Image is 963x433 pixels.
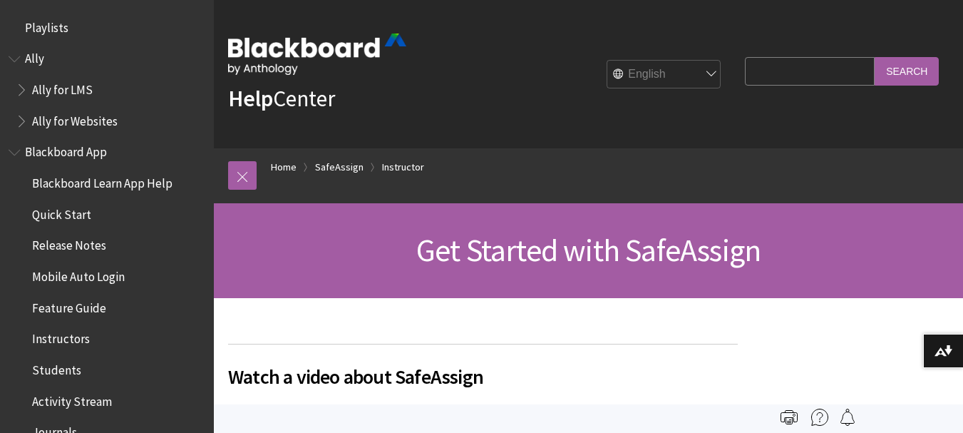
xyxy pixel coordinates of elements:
img: Blackboard by Anthology [228,34,406,75]
span: Students [32,358,81,377]
span: Quick Start [32,203,91,222]
span: Playlists [25,16,68,35]
nav: Book outline for Anthology Ally Help [9,47,205,133]
img: Follow this page [839,409,856,426]
select: Site Language Selector [607,61,721,89]
span: Ally [25,47,44,66]
nav: Book outline for Playlists [9,16,205,40]
span: Ally for Websites [32,109,118,128]
a: SafeAssign [315,158,364,176]
input: Search [875,57,939,85]
span: Activity Stream [32,389,112,409]
span: Feature Guide [32,296,106,315]
span: Mobile Auto Login [32,265,125,284]
a: Home [271,158,297,176]
img: Print [781,409,798,426]
span: Instructors [32,327,90,347]
span: Blackboard App [25,141,107,160]
span: Release Notes [32,234,106,253]
span: Watch a video about SafeAssign [228,362,738,392]
strong: Help [228,84,273,113]
img: More help [811,409,828,426]
span: Blackboard Learn App Help [32,171,172,190]
span: Get Started with SafeAssign [416,230,761,270]
a: Instructor [382,158,424,176]
a: HelpCenter [228,84,335,113]
span: Ally for LMS [32,78,93,97]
